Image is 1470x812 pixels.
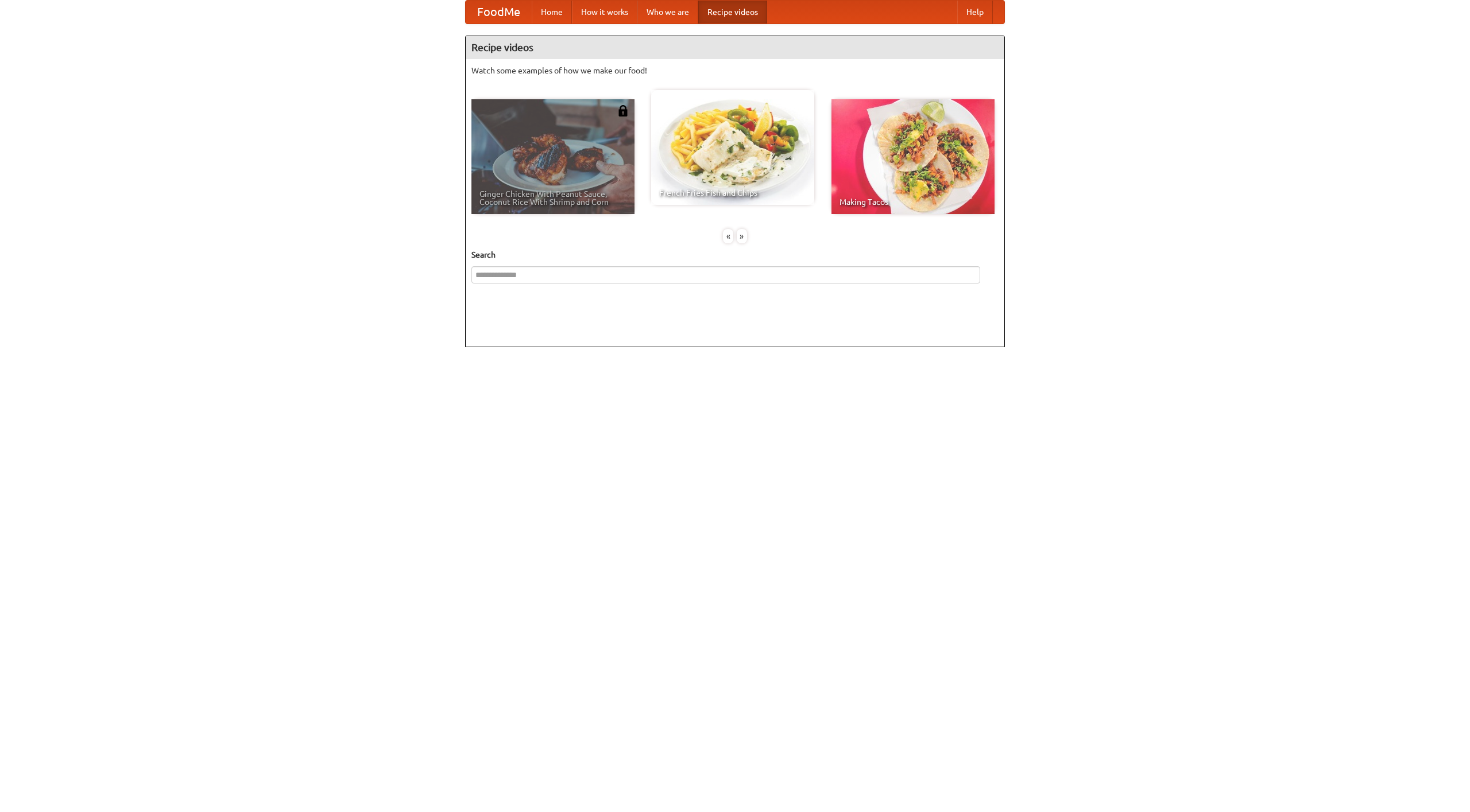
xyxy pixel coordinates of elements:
h5: Search [471,249,999,261]
a: Help [957,1,993,24]
a: How it works [572,1,637,24]
a: FoodMe [466,1,532,24]
a: Making Tacos [831,99,995,214]
p: Watch some examples of how we make our food! [471,65,999,76]
a: Recipe videos [698,1,767,24]
div: » [737,229,747,243]
a: Home [532,1,572,24]
span: French Fries Fish and Chips [659,189,806,197]
img: 483408.png [617,105,629,116]
a: Who we are [637,1,698,24]
div: « [723,229,733,243]
h4: Recipe videos [466,36,1004,59]
span: Making Tacos [840,198,987,206]
a: French Fries Fish and Chips [651,90,814,205]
